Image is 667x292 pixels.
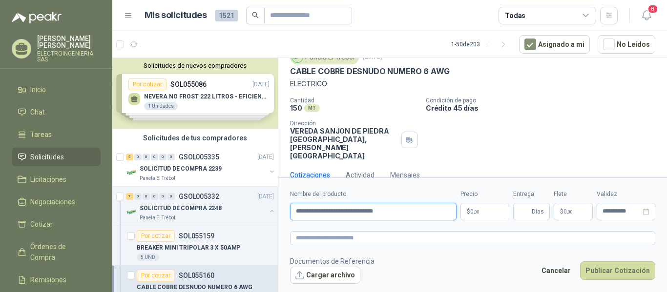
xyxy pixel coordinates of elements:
[126,191,276,222] a: 7 0 0 0 0 0 GSOL005332[DATE] Company LogoSOLICITUD DE COMPRA 2248Panela El Trébol
[179,193,219,200] p: GSOL005332
[460,203,509,220] p: $0,00
[560,209,563,214] span: $
[151,193,158,200] div: 0
[179,154,219,160] p: GSOL005335
[30,107,45,117] span: Chat
[134,193,142,200] div: 0
[12,12,62,23] img: Logo peakr
[112,129,278,147] div: Solicitudes de tus compradores
[290,78,655,89] p: ELECTRICO
[30,129,52,140] span: Tareas
[290,190,457,199] label: Nombre del producto
[112,226,278,266] a: Por cotizarSOL055159BREAKER MINI TRIPOLAR 3 X 50AMP5 UND
[12,103,101,121] a: Chat
[12,215,101,234] a: Cotizar
[290,120,397,127] p: Dirección
[12,80,101,99] a: Inicio
[30,241,91,263] span: Órdenes de Compra
[126,154,133,160] div: 5
[159,193,167,200] div: 0
[390,170,420,180] div: Mensajes
[112,58,278,129] div: Solicitudes de nuevos compradoresPor cotizarSOL055086[DATE] NEVERA NO FROST 222 LITROS - EFICIENC...
[426,97,663,104] p: Condición de pago
[597,190,655,199] label: Validez
[554,190,593,199] label: Flete
[12,237,101,267] a: Órdenes de Compra
[167,154,175,160] div: 0
[290,256,375,267] p: Documentos de Referencia
[638,7,655,24] button: 8
[140,175,175,182] p: Panela El Trébol
[290,66,450,77] p: CABLE COBRE DESNUDO NUMERO 6 AWG
[30,219,53,230] span: Cotizar
[145,8,207,22] h1: Mis solicitudes
[12,125,101,144] a: Tareas
[290,127,397,160] p: VEREDA SANJON DE PIEDRA [GEOGRAPHIC_DATA] , [PERSON_NAME][GEOGRAPHIC_DATA]
[290,267,360,284] button: Cargar archivo
[513,190,550,199] label: Entrega
[126,151,276,182] a: 5 0 0 0 0 0 GSOL005335[DATE] Company LogoSOLICITUD DE COMPRA 2239Panela El Trébol
[167,193,175,200] div: 0
[451,37,511,52] div: 1 - 50 de 203
[567,209,573,214] span: ,00
[126,167,138,178] img: Company Logo
[519,35,590,54] button: Asignado a mi
[134,154,142,160] div: 0
[257,153,274,162] p: [DATE]
[580,261,655,280] button: Publicar Cotización
[346,170,375,180] div: Actividad
[140,214,175,222] p: Panela El Trébol
[647,4,658,14] span: 8
[159,154,167,160] div: 0
[12,193,101,211] a: Negociaciones
[137,270,175,281] div: Por cotizar
[143,193,150,200] div: 0
[37,51,101,62] p: ELECTROINGENIERIA SAS
[140,164,222,174] p: SOLICITUD DE COMPRA 2239
[137,243,240,253] p: BREAKER MINI TRIPOLAR 3 X 50AMP
[474,209,479,214] span: ,00
[137,253,159,261] div: 5 UND
[290,97,418,104] p: Cantidad
[598,35,655,54] button: No Leídos
[30,196,75,207] span: Negociaciones
[304,104,320,112] div: MT
[290,170,330,180] div: Cotizaciones
[12,271,101,289] a: Remisiones
[143,154,150,160] div: 0
[137,230,175,242] div: Por cotizar
[536,261,576,280] button: Cancelar
[505,10,525,21] div: Todas
[563,209,573,214] span: 0
[179,272,214,279] p: SOL055160
[137,283,252,292] p: CABLE COBRE DESNUDO NUMERO 6 AWG
[30,84,46,95] span: Inicio
[532,203,544,220] span: Días
[116,62,274,69] button: Solicitudes de nuevos compradores
[470,209,479,214] span: 0
[126,206,138,218] img: Company Logo
[37,35,101,49] p: [PERSON_NAME] [PERSON_NAME]
[151,154,158,160] div: 0
[426,104,663,112] p: Crédito 45 días
[126,193,133,200] div: 7
[215,10,238,21] span: 1521
[30,274,66,285] span: Remisiones
[290,104,302,112] p: 150
[30,152,64,162] span: Solicitudes
[257,192,274,201] p: [DATE]
[12,170,101,189] a: Licitaciones
[30,174,66,185] span: Licitaciones
[140,204,222,213] p: SOLICITUD DE COMPRA 2248
[12,148,101,166] a: Solicitudes
[252,12,259,19] span: search
[460,190,509,199] label: Precio
[554,203,593,220] p: $ 0,00
[179,233,214,239] p: SOL055159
